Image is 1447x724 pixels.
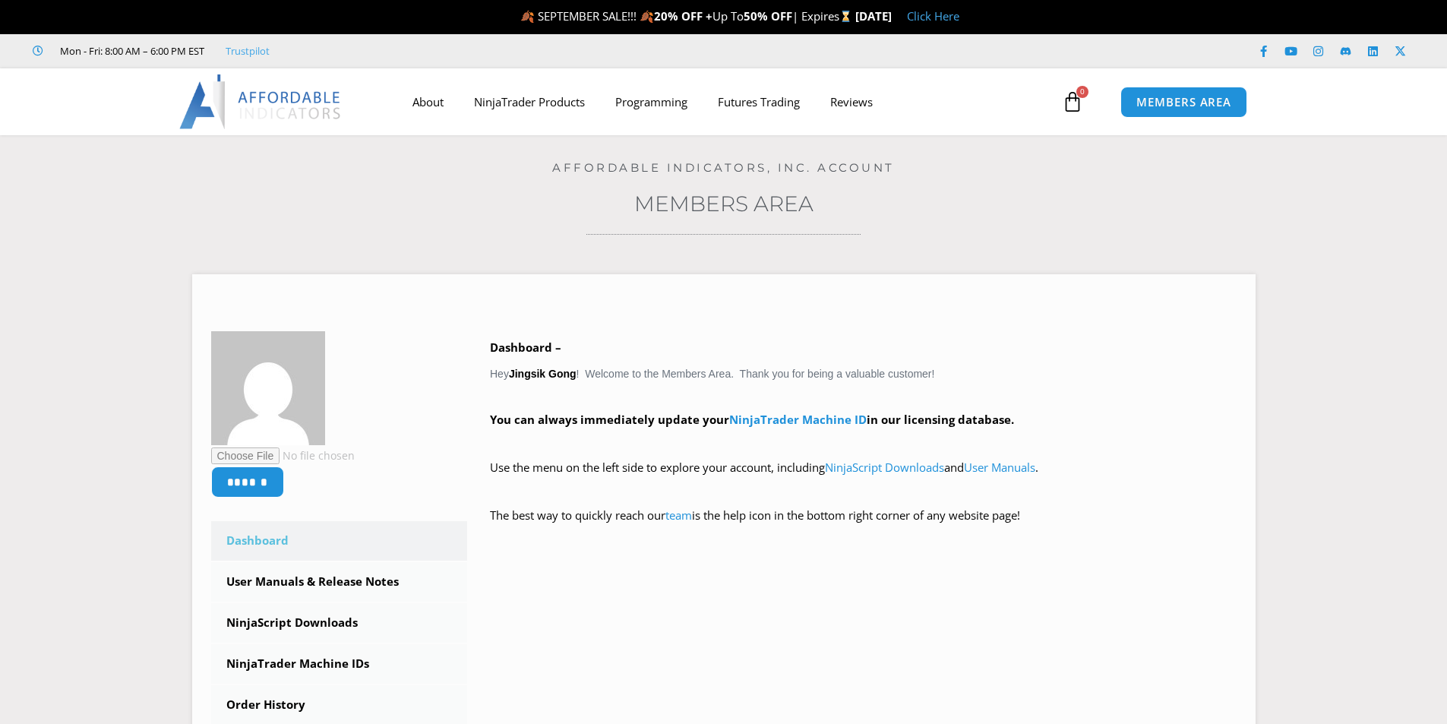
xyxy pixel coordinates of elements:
[56,42,204,60] span: Mon - Fri: 8:00 AM – 6:00 PM EST
[744,8,792,24] strong: 50% OFF
[729,412,867,427] a: NinjaTrader Machine ID
[211,331,325,445] img: 3e961ded3c57598c38b75bad42f30339efeb9c3e633a926747af0a11817a7dee
[703,84,815,119] a: Futures Trading
[509,368,577,380] strong: Jingsik Gong
[665,507,692,523] a: team
[1120,87,1247,118] a: MEMBERS AREA
[552,160,895,175] a: Affordable Indicators, Inc. Account
[840,11,851,22] img: ⌛
[226,42,270,60] a: Trustpilot
[964,460,1035,475] a: User Manuals
[490,412,1014,427] strong: You can always immediately update your in our licensing database.
[654,8,712,24] strong: 20% OFF +
[490,337,1237,548] div: Hey ! Welcome to the Members Area. Thank you for being a valuable customer!
[211,644,468,684] a: NinjaTrader Machine IDs
[211,562,468,602] a: User Manuals & Release Notes
[634,191,814,217] a: Members Area
[1136,96,1231,108] span: MEMBERS AREA
[825,460,944,475] a: NinjaScript Downloads
[1076,86,1088,98] span: 0
[490,457,1237,500] p: Use the menu on the left side to explore your account, including and .
[815,84,888,119] a: Reviews
[211,521,468,561] a: Dashboard
[459,84,600,119] a: NinjaTrader Products
[600,84,703,119] a: Programming
[397,84,459,119] a: About
[855,8,892,24] strong: [DATE]
[1039,80,1106,124] a: 0
[179,74,343,129] img: LogoAI | Affordable Indicators – NinjaTrader
[397,84,1058,119] nav: Menu
[520,8,855,24] span: 🍂 SEPTEMBER SALE!!! 🍂 Up To | Expires
[211,603,468,643] a: NinjaScript Downloads
[490,340,561,355] b: Dashboard –
[490,505,1237,548] p: The best way to quickly reach our is the help icon in the bottom right corner of any website page!
[907,8,959,24] a: Click Here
